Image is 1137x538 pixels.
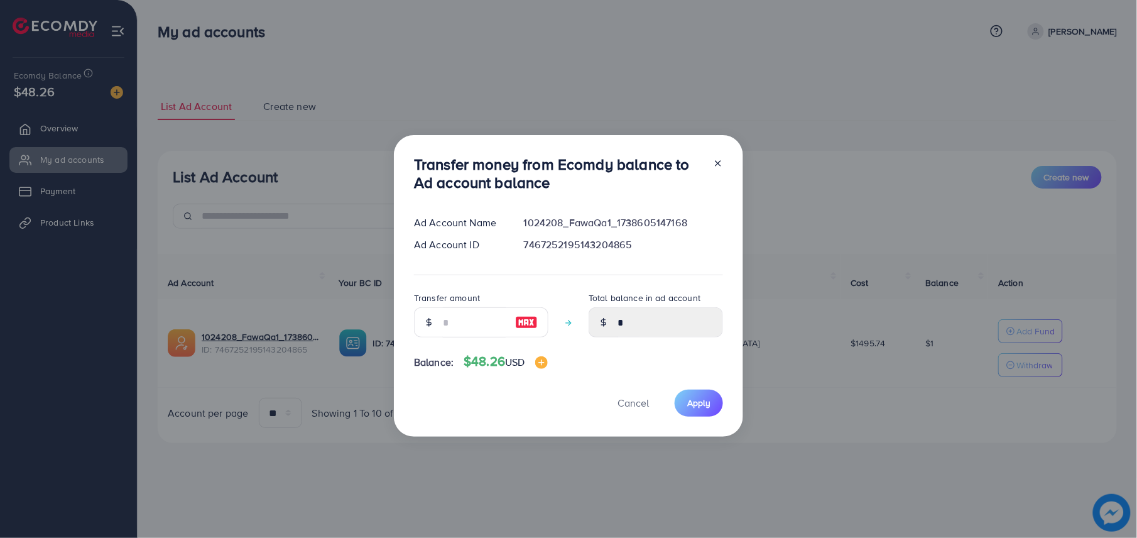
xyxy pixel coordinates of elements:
h4: $48.26 [464,354,547,370]
div: Ad Account ID [404,238,514,252]
img: image [535,356,548,369]
div: Ad Account Name [404,216,514,230]
img: image [515,315,538,330]
button: Apply [675,390,723,417]
span: Cancel [617,396,649,410]
label: Transfer amount [414,292,480,304]
span: USD [505,355,525,369]
div: 1024208_FawaQa1_1738605147168 [514,216,733,230]
div: 7467252195143204865 [514,238,733,252]
label: Total balance in ad account [589,292,700,304]
button: Cancel [602,390,665,417]
h3: Transfer money from Ecomdy balance to Ad account balance [414,155,703,192]
span: Balance: [414,355,454,370]
span: Apply [687,397,710,409]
